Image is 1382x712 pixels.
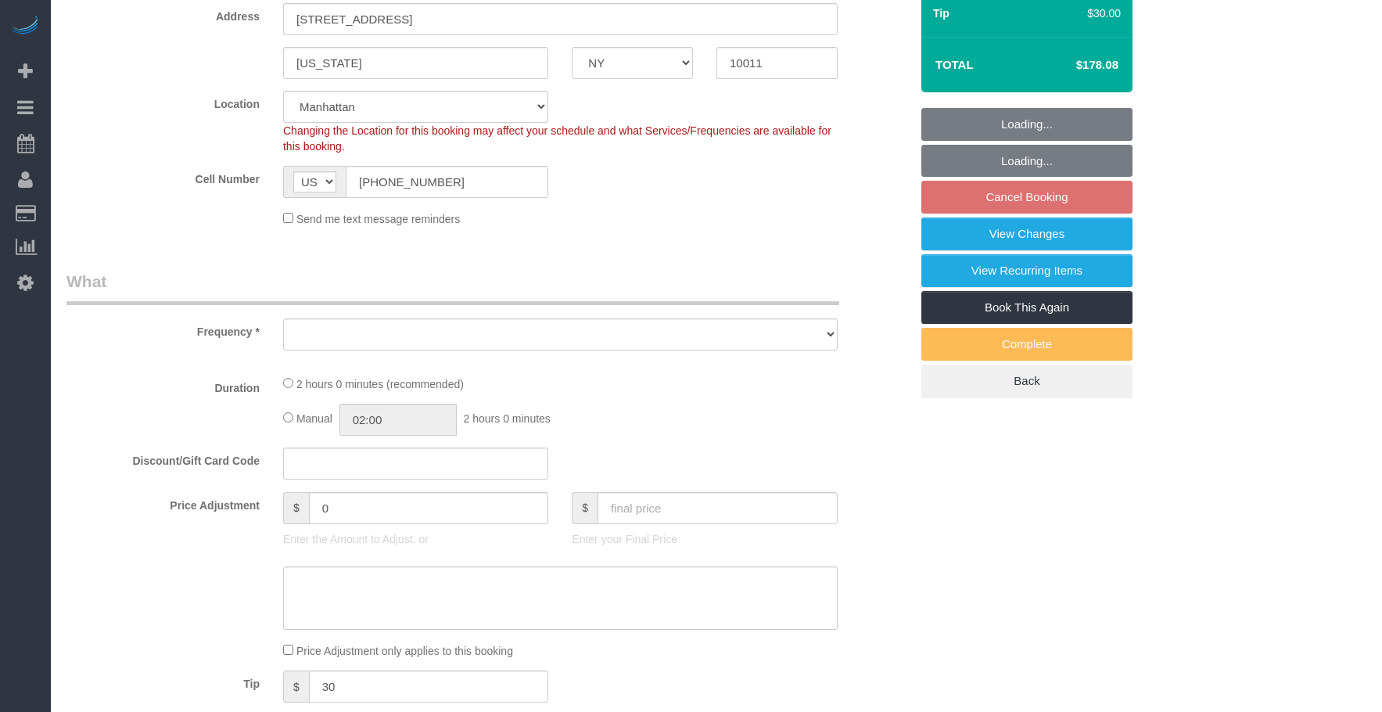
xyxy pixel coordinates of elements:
[55,91,271,112] label: Location
[921,291,1133,324] a: Book This Again
[296,213,460,225] span: Send me text message reminders
[296,412,332,425] span: Manual
[296,378,464,390] span: 2 hours 0 minutes (recommended)
[283,47,548,79] input: City
[572,492,598,524] span: $
[66,270,839,305] legend: What
[933,5,949,21] label: Tip
[464,412,551,425] span: 2 hours 0 minutes
[283,531,548,547] p: Enter the Amount to Adjust, or
[55,671,271,692] label: Tip
[296,645,513,657] span: Price Adjustment only applies to this booking
[572,531,837,547] p: Enter your Final Price
[55,448,271,469] label: Discount/Gift Card Code
[55,375,271,396] label: Duration
[1029,59,1118,72] h4: $178.08
[598,492,838,524] input: final price
[283,492,309,524] span: $
[921,254,1133,287] a: View Recurring Items
[55,3,271,24] label: Address
[921,365,1133,397] a: Back
[935,58,974,71] strong: Total
[346,166,548,198] input: Cell Number
[921,218,1133,250] a: View Changes
[283,124,831,153] span: Changing the Location for this booking may affect your schedule and what Services/Frequencies are...
[716,47,838,79] input: Zip Code
[1075,5,1121,21] div: $30.00
[55,166,271,187] label: Cell Number
[55,318,271,340] label: Frequency *
[9,16,41,38] img: Automaid Logo
[283,671,309,703] span: $
[55,492,271,513] label: Price Adjustment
